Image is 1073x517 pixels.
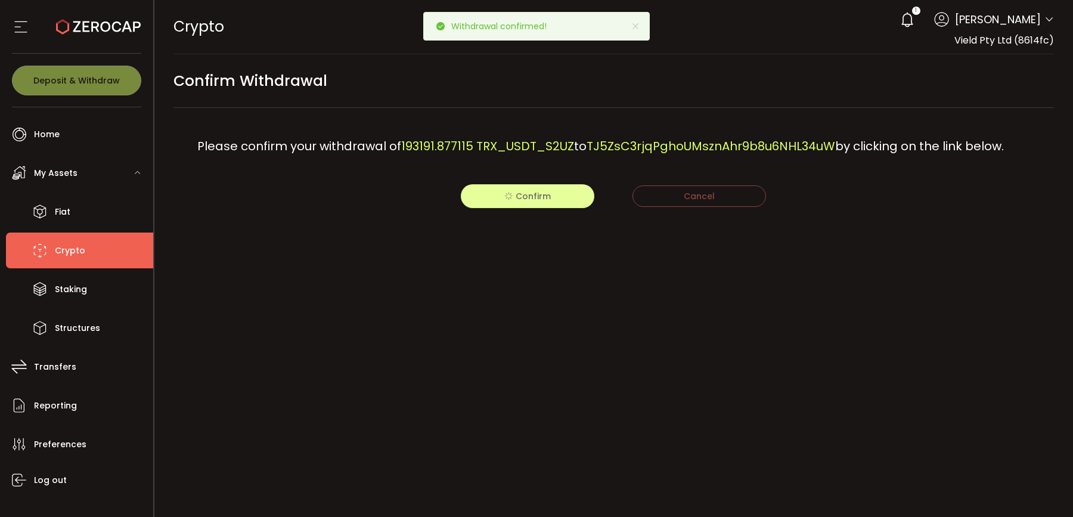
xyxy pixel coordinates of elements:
[34,358,76,376] span: Transfers
[632,185,766,207] button: Cancel
[55,203,70,221] span: Fiat
[55,281,87,298] span: Staking
[1013,460,1073,517] iframe: Chat Widget
[34,126,60,143] span: Home
[33,76,120,85] span: Deposit & Withdraw
[684,190,715,202] span: Cancel
[34,397,77,414] span: Reporting
[835,138,1004,154] span: by clicking on the link below.
[954,33,1054,47] span: Vield Pty Ltd (8614fc)
[451,22,556,30] p: Withdrawal confirmed!
[955,11,1041,27] span: [PERSON_NAME]
[173,16,224,37] span: Crypto
[12,66,141,95] button: Deposit & Withdraw
[197,138,401,154] span: Please confirm your withdrawal of
[55,320,100,337] span: Structures
[34,436,86,453] span: Preferences
[34,472,67,489] span: Log out
[55,242,85,259] span: Crypto
[574,138,587,154] span: to
[587,138,835,154] span: TJ5ZsC3rjqPghoUMsznAhr9b8u6NHL34uW
[34,165,77,182] span: My Assets
[915,7,917,15] span: 1
[173,67,327,94] span: Confirm Withdrawal
[401,138,574,154] span: 193191.877115 TRX_USDT_S2UZ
